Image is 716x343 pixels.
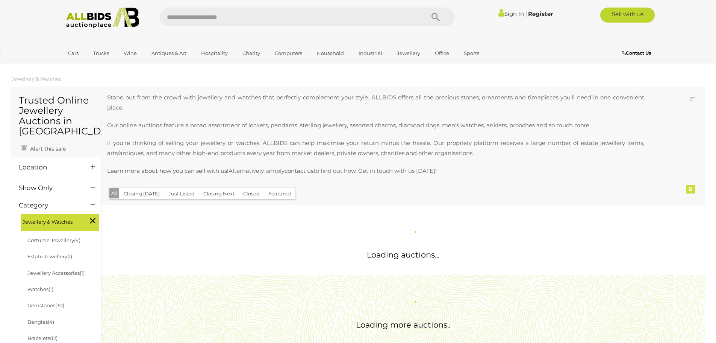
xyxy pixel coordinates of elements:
[62,8,144,28] img: Allbids.com.au
[27,302,64,308] a: Gemstones(30)
[196,47,233,59] a: Hospitality
[107,167,229,174] a: Learn more about how you can sell with us!
[27,335,58,341] a: Bracelets(12)
[88,47,114,59] a: Trucks
[238,47,265,59] a: Charity
[417,8,454,26] button: Search
[27,286,53,292] a: Watches(1)
[270,47,307,59] a: Computers
[622,50,651,56] b: Contact Us
[312,47,349,59] a: Household
[164,188,199,200] button: Just Listed
[27,319,54,325] a: Bangles(4)
[107,92,644,113] p: Stand out from the crowd with jewellery and watches that perfectly complement your style. ALLBIDS...
[80,270,85,276] span: (1)
[63,47,83,59] a: Cars
[74,237,80,243] span: (4)
[528,10,553,17] a: Register
[356,320,450,329] span: Loading more auctions..
[430,47,454,59] a: Office
[11,76,61,82] a: Jewellery & Watches
[285,167,313,174] a: contact us
[63,59,126,72] a: [GEOGRAPHIC_DATA]
[109,188,120,199] button: All
[48,286,53,292] span: (1)
[107,138,644,158] p: If you're thinking of selling your jewellery or watches, ALLBIDS can help maximise your return mi...
[27,270,85,276] a: Jewellery Accessories(1)
[686,185,695,194] div: 0
[27,253,72,259] a: Estate Jewellery(1)
[367,250,439,259] span: Loading auctions...
[147,47,191,59] a: Antiques & Art
[19,142,68,154] a: Alert this sale
[50,335,58,341] span: (12)
[392,47,425,59] a: Jewellery
[239,188,264,200] button: Closed
[600,8,655,23] a: Sell with us
[498,10,524,17] a: Sign In
[525,9,527,18] span: |
[67,253,72,259] span: (1)
[119,47,142,59] a: Wine
[264,188,295,200] button: Featured
[48,319,54,325] span: (4)
[19,164,79,171] h4: Location
[459,47,484,59] a: Sports
[354,47,387,59] a: Industrial
[23,216,79,226] span: Jewellery & Watches
[28,145,66,152] span: Alert this sale
[622,49,653,57] a: Contact Us
[19,202,79,209] h4: Category
[107,166,644,176] p: Alternatively, simply to find out how. Get in touch with us [DATE]!
[55,302,64,308] span: (30)
[199,188,239,200] button: Closing Next
[19,95,94,137] h1: Trusted Online Jewellery Auctions in [GEOGRAPHIC_DATA]
[19,184,79,192] h4: Show Only
[107,120,644,130] p: Our online auctions feature a broad assortment of lockets, pendants, sterling jewellery, assorted...
[119,188,164,200] button: Closing [DATE]
[27,237,80,243] a: Costume Jewellery(4)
